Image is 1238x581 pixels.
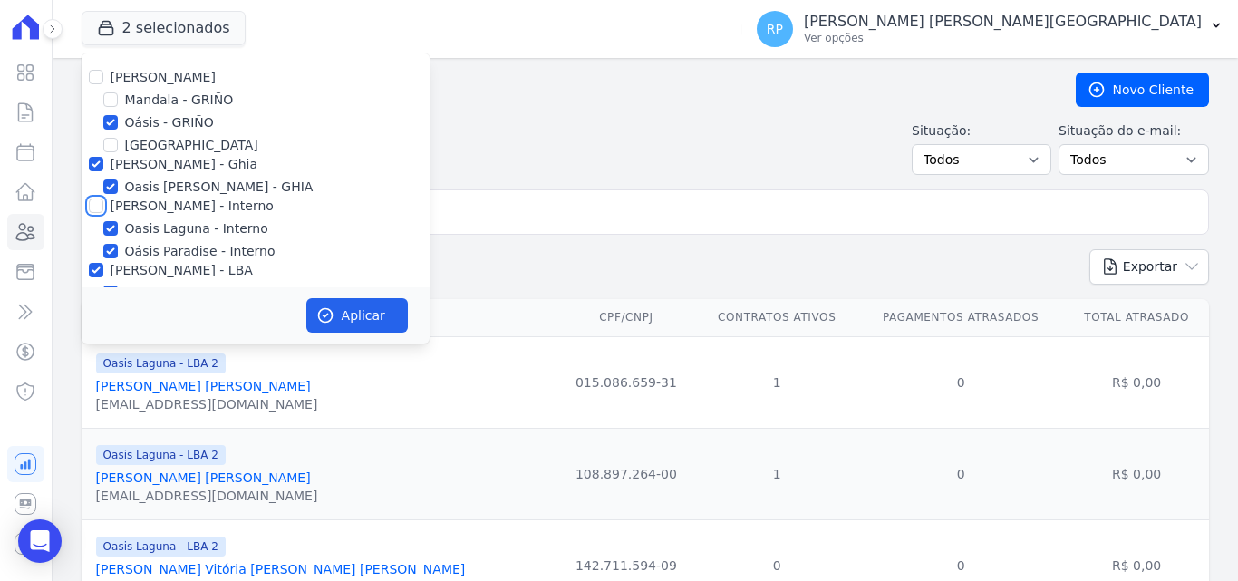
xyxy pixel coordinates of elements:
p: [PERSON_NAME] [PERSON_NAME][GEOGRAPHIC_DATA] [804,13,1202,31]
button: Aplicar [306,298,408,333]
div: Open Intercom Messenger [18,519,62,563]
th: Total Atrasado [1064,299,1209,336]
td: 0 [857,336,1064,428]
button: 2 selecionados [82,11,246,45]
input: Buscar por nome, CPF ou e-mail [115,194,1201,230]
label: [PERSON_NAME] - LBA [111,263,253,277]
span: Oasis Laguna - LBA 2 [96,537,226,557]
td: 108.897.264-00 [556,428,696,519]
a: [PERSON_NAME] [PERSON_NAME] [96,470,311,485]
span: Oasis Laguna - LBA 2 [96,353,226,373]
label: [PERSON_NAME] - Ghia [111,157,257,171]
button: Exportar [1089,249,1209,285]
p: Ver opções [804,31,1202,45]
a: Novo Cliente [1076,73,1209,107]
label: Oasis Laguna - LBA [125,284,247,303]
label: [GEOGRAPHIC_DATA] [125,136,258,155]
span: Oasis Laguna - LBA 2 [96,445,226,465]
label: [PERSON_NAME] [111,70,216,84]
label: Oásis - GRIÑO [125,113,214,132]
td: R$ 0,00 [1064,428,1209,519]
td: 015.086.659-31 [556,336,696,428]
label: Situação: [912,121,1051,140]
label: Mandala - GRIÑO [125,91,234,110]
h2: Clientes [82,73,1047,106]
label: Situação do e-mail: [1059,121,1209,140]
label: Oásis Paradise - Interno [125,242,276,261]
a: [PERSON_NAME] Vitória [PERSON_NAME] [PERSON_NAME] [96,562,466,576]
label: [PERSON_NAME] - Interno [111,199,274,213]
label: Oasis [PERSON_NAME] - GHIA [125,178,314,197]
button: RP [PERSON_NAME] [PERSON_NAME][GEOGRAPHIC_DATA] Ver opções [742,4,1238,54]
th: Contratos Ativos [697,299,857,336]
span: RP [767,23,783,35]
td: 1 [697,428,857,519]
label: Oasis Laguna - Interno [125,219,268,238]
a: [PERSON_NAME] [PERSON_NAME] [96,379,311,393]
div: [EMAIL_ADDRESS][DOMAIN_NAME] [96,487,318,505]
th: Pagamentos Atrasados [857,299,1064,336]
td: 0 [857,428,1064,519]
th: CPF/CNPJ [556,299,696,336]
div: [EMAIL_ADDRESS][DOMAIN_NAME] [96,395,318,413]
td: 1 [697,336,857,428]
td: R$ 0,00 [1064,336,1209,428]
